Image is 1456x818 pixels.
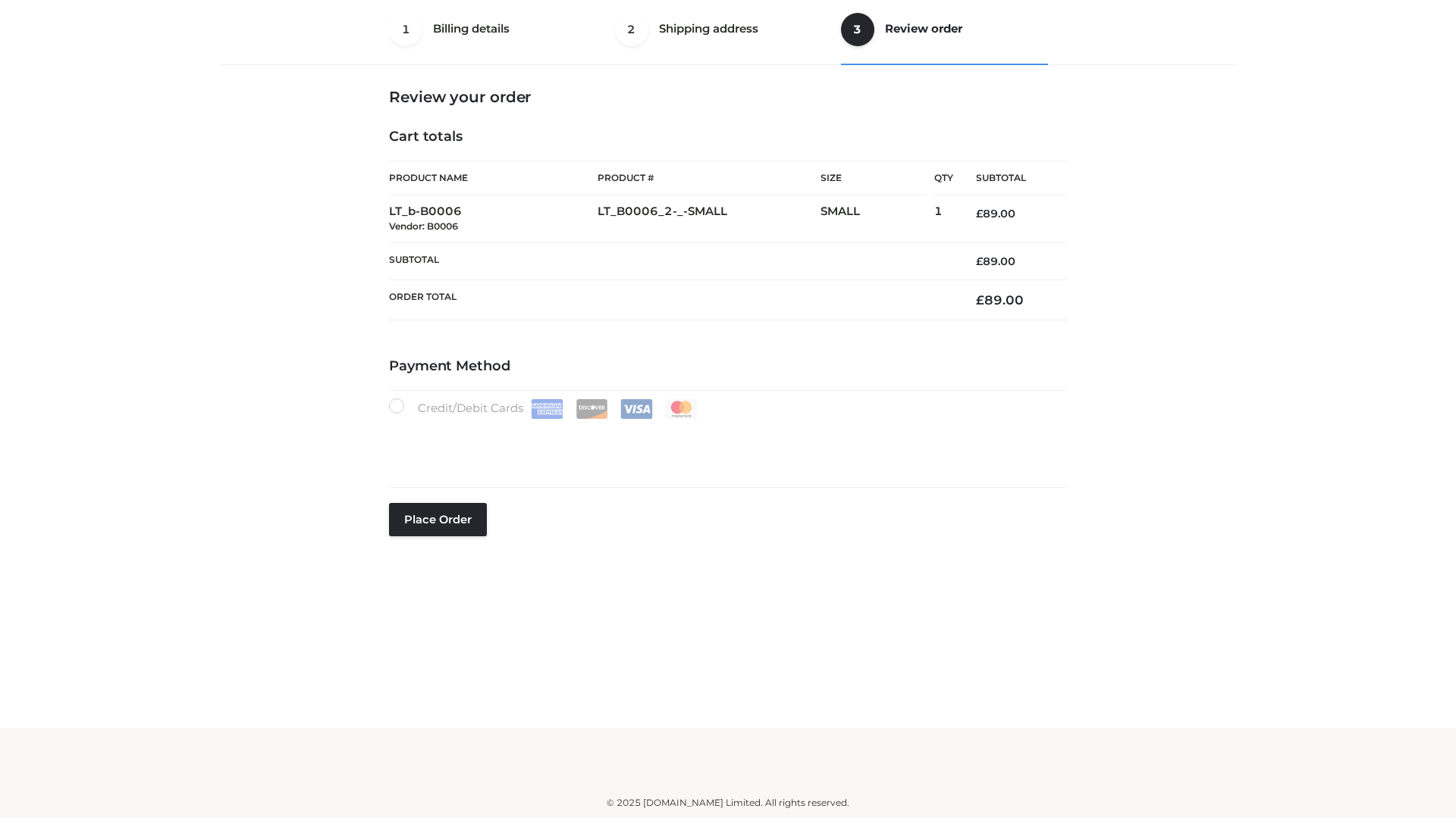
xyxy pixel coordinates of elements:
small: Vendor: B0006 [389,220,458,232]
img: Discover [576,399,608,419]
label: Credit/Debit Cards [389,398,699,419]
bdi: 89.00 [976,292,1024,308]
span: £ [976,207,983,220]
iframe: Secure payment input frame [386,416,1064,471]
td: SMALL [821,195,934,243]
h3: Review your order [389,88,1067,106]
img: Visa [620,399,653,419]
th: Subtotal [953,161,1067,195]
th: Qty [934,161,953,195]
td: 1 [934,195,953,243]
button: Place order [389,503,487,536]
td: LT_B0006_2-_-SMALL [598,195,821,243]
th: Size [821,161,927,195]
div: © 2025 [DOMAIN_NAME] Limited. All rights reserved. [225,795,1231,810]
th: Order Total [389,280,953,320]
img: Amex [531,399,563,419]
td: LT_b-B0006 [389,195,598,243]
th: Subtotal [389,242,953,279]
bdi: 89.00 [976,254,1015,268]
span: £ [976,292,984,308]
h4: Payment Method [389,358,1067,375]
img: Mastercard [665,399,698,419]
h4: Cart totals [389,129,1067,145]
span: £ [976,254,983,268]
th: Product # [598,161,821,195]
th: Product Name [389,161,598,195]
bdi: 89.00 [976,207,1015,220]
